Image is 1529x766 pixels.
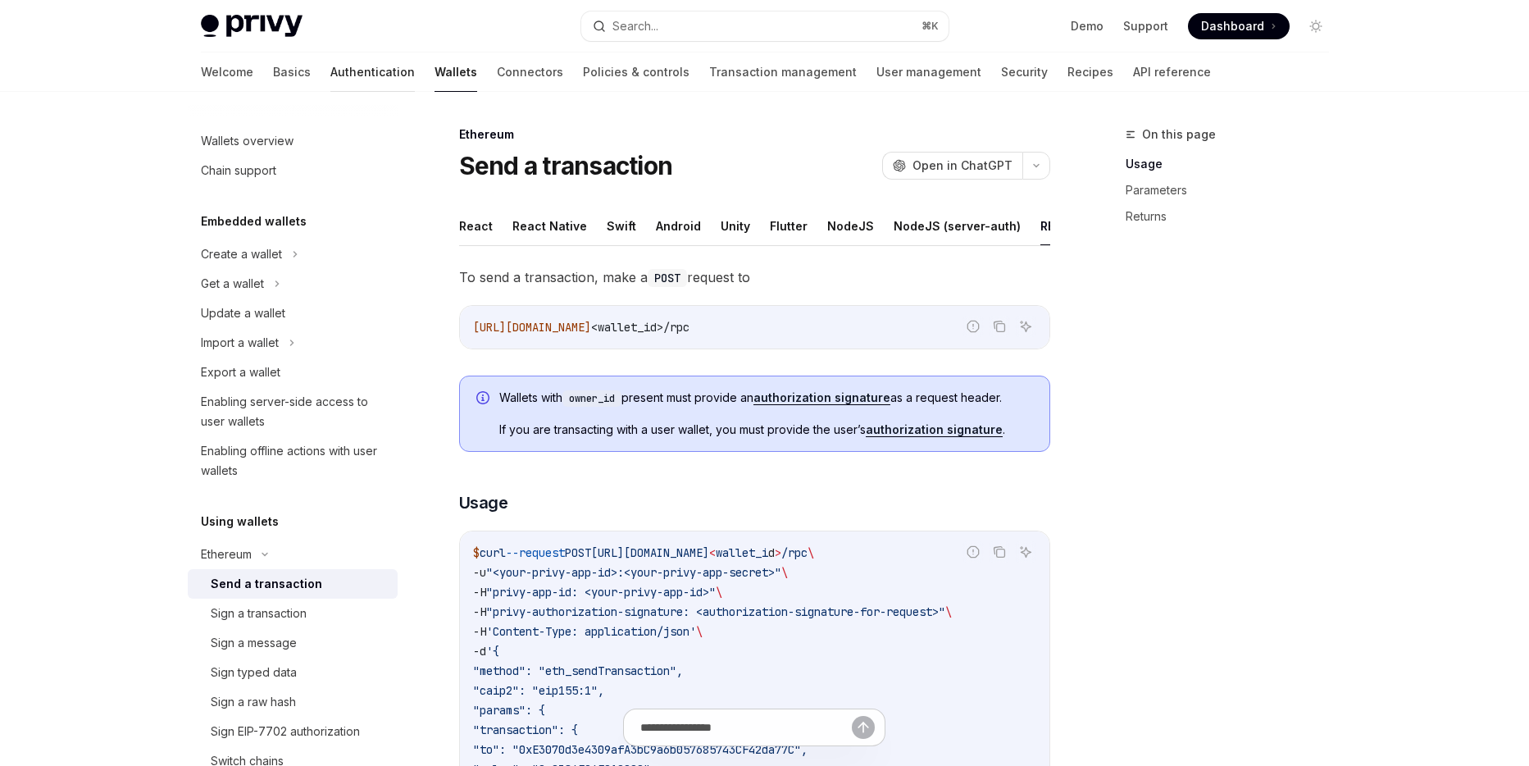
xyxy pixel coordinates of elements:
span: "privy-app-id: <your-privy-app-id>" [486,585,716,600]
button: Report incorrect code [962,541,984,563]
button: React Native [512,207,587,245]
button: Send message [852,716,875,739]
a: Update a wallet [188,299,398,328]
code: POST [648,269,687,287]
h5: Embedded wallets [201,212,307,231]
div: Ethereum [459,126,1050,143]
div: Search... [612,16,658,36]
a: Usage [1126,151,1342,177]
button: Ask AI [1015,316,1036,337]
div: Sign a message [211,633,297,653]
span: -H [473,624,486,639]
span: -u [473,565,486,580]
div: Update a wallet [201,303,285,323]
span: /rpc [781,545,808,560]
div: Send a transaction [211,574,322,594]
a: Sign a transaction [188,599,398,628]
span: On this page [1142,125,1216,144]
code: owner_id [562,390,621,407]
a: Sign EIP-7702 authorization [188,717,398,746]
a: Parameters [1126,177,1342,203]
img: light logo [201,15,303,38]
h1: Send a transaction [459,151,673,180]
span: Usage [459,491,508,514]
span: 'Content-Type: application/json' [486,624,696,639]
span: Wallets with present must provide an as a request header. [499,390,1033,407]
button: Copy the contents from the code block [989,541,1010,563]
div: Import a wallet [201,333,279,353]
a: Policies & controls [583,52,689,92]
span: -H [473,585,486,600]
button: Toggle dark mode [1303,13,1329,39]
span: wallet_i [716,545,768,560]
a: Returns [1126,203,1342,230]
a: Transaction management [709,52,857,92]
a: Chain support [188,156,398,185]
span: \ [781,565,788,580]
span: "method": "eth_sendTransaction", [473,663,683,678]
span: curl [480,545,506,560]
span: Dashboard [1201,18,1264,34]
a: Enabling offline actions with user wallets [188,436,398,486]
span: > [775,545,781,560]
button: React [459,207,493,245]
div: Get a wallet [201,274,264,294]
span: "<your-privy-app-id>:<your-privy-app-secret>" [486,565,781,580]
span: '{ [486,644,499,659]
div: Sign EIP-7702 authorization [211,722,360,741]
button: NodeJS [827,207,874,245]
a: Security [1001,52,1048,92]
button: Flutter [770,207,808,245]
div: Ethereum [201,545,252,564]
span: --request [506,545,565,560]
div: Sign a raw hash [211,692,296,712]
button: REST API [1040,207,1092,245]
span: <wallet_id>/rpc [591,320,689,335]
button: Swift [607,207,636,245]
span: $ [473,545,480,560]
div: Chain support [201,161,276,180]
a: Enabling server-side access to user wallets [188,387,398,436]
button: Report incorrect code [962,316,984,337]
a: User management [876,52,981,92]
div: Enabling offline actions with user wallets [201,441,388,481]
span: To send a transaction, make a request to [459,266,1050,289]
a: Recipes [1067,52,1113,92]
div: Export a wallet [201,362,280,382]
button: Ask AI [1015,541,1036,563]
a: Sign a message [188,628,398,658]
div: Sign typed data [211,663,297,682]
a: Dashboard [1188,13,1290,39]
span: \ [696,624,703,639]
button: Android [656,207,701,245]
span: "params": { [473,703,545,718]
a: authorization signature [753,390,890,405]
span: < [709,545,716,560]
button: Open in ChatGPT [882,152,1022,180]
a: Welcome [201,52,253,92]
span: \ [945,604,952,619]
a: Export a wallet [188,358,398,387]
button: NodeJS (server-auth) [894,207,1021,245]
button: Unity [721,207,750,245]
div: Wallets overview [201,131,294,151]
span: [URL][DOMAIN_NAME] [591,545,709,560]
a: Send a transaction [188,569,398,599]
span: d [768,545,775,560]
a: API reference [1133,52,1211,92]
a: Demo [1071,18,1104,34]
button: Search...⌘K [581,11,949,41]
span: -H [473,604,486,619]
button: Copy the contents from the code block [989,316,1010,337]
a: authorization signature [866,422,1003,437]
span: \ [808,545,814,560]
div: Sign a transaction [211,604,307,623]
span: POST [565,545,591,560]
span: If you are transacting with a user wallet, you must provide the user’s . [499,422,1033,438]
a: Basics [273,52,311,92]
span: [URL][DOMAIN_NAME] [473,320,591,335]
span: -d [473,644,486,659]
a: Wallets overview [188,126,398,156]
a: Wallets [435,52,477,92]
a: Sign a raw hash [188,687,398,717]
